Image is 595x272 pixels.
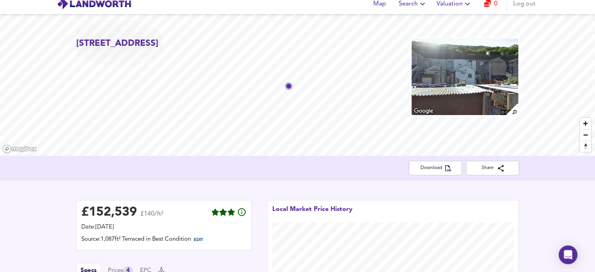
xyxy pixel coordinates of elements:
[505,103,519,116] img: search
[81,207,137,218] div: £ 152,539
[411,38,519,116] img: property
[559,245,577,264] div: Open Intercom Messenger
[76,38,158,50] h2: [STREET_ADDRESS]
[580,130,591,141] span: Zoom out
[2,144,37,153] a: Mapbox homepage
[140,211,164,222] span: £140/ft²
[580,118,591,129] button: Zoom in
[194,238,203,242] span: EDIT
[580,129,591,141] button: Zoom out
[466,161,519,175] button: Share
[409,161,462,175] button: Download
[415,164,456,172] span: Download
[81,223,246,232] div: Date: [DATE]
[81,235,246,245] div: Source: 1,087ft² Terraced in Best Condition
[580,141,591,152] button: Reset bearing to north
[272,205,352,222] div: Local Market Price History
[472,164,513,172] span: Share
